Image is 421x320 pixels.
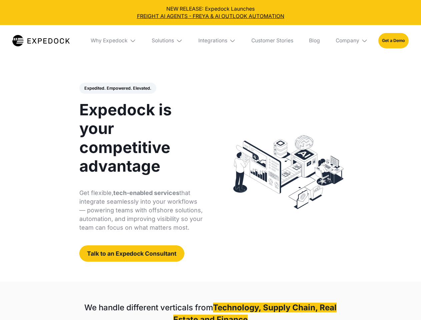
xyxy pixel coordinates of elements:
div: Company [330,25,373,56]
a: Blog [304,25,325,56]
div: NEW RELEASE: Expedock Launches [5,5,416,20]
div: Why Expedock [91,37,128,44]
div: Solutions [152,37,174,44]
div: Company [336,37,359,44]
a: FREIGHT AI AGENTS - FREYA & AI OUTLOOK AUTOMATION [5,13,416,20]
div: Integrations [198,37,227,44]
p: Get flexible, that integrate seamlessly into your workflows — powering teams with offshore soluti... [79,189,203,232]
strong: tech-enabled services [113,189,179,196]
a: Talk to an Expedock Consultant [79,245,184,262]
div: Solutions [147,25,188,56]
iframe: Chat Widget [388,288,421,320]
h1: Expedock is your competitive advantage [79,100,203,175]
div: Why Expedock [85,25,141,56]
strong: We handle different verticals from [84,303,213,312]
div: Integrations [193,25,241,56]
a: Get a Demo [378,33,409,48]
a: Customer Stories [246,25,298,56]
